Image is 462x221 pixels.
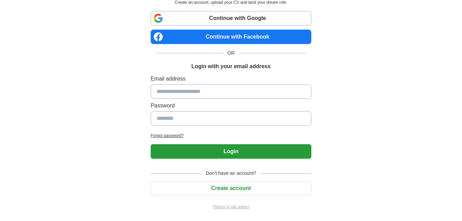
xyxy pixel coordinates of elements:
[151,185,311,191] a: Create account
[191,62,270,71] h1: Login with your email address
[223,50,239,57] span: OR
[151,204,311,210] a: Return to job advert
[151,133,311,139] a: Forgot password?
[151,102,311,110] label: Password
[151,30,311,44] a: Continue with Facebook
[151,181,311,196] button: Create account
[202,170,260,177] span: Don't have an account?
[151,11,311,25] a: Continue with Google
[151,75,311,83] label: Email address
[151,144,311,159] button: Login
